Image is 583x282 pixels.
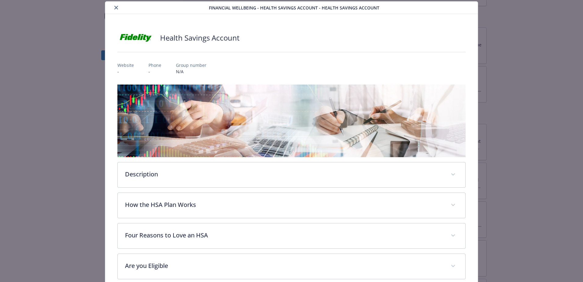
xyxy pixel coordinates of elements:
div: Description [118,162,465,187]
div: How the HSA Plan Works [118,193,465,218]
p: - [148,68,161,75]
img: banner [117,85,466,157]
p: Group number [176,62,206,68]
span: Financial Wellbeing - Health Savings Account - Health Savings Account [209,5,379,11]
div: Are you Eligible [118,254,465,279]
p: - [117,68,134,75]
p: Are you Eligible [125,261,443,270]
p: N/A [176,68,206,75]
button: close [113,4,120,11]
h2: Health Savings Account [160,33,240,43]
img: Fidelity Investments [117,29,154,47]
p: Four Reasons to Love an HSA [125,231,443,240]
p: Description [125,170,443,179]
p: Website [117,62,134,68]
div: Four Reasons to Love an HSA [118,223,465,248]
p: Phone [148,62,161,68]
p: How the HSA Plan Works [125,200,443,209]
